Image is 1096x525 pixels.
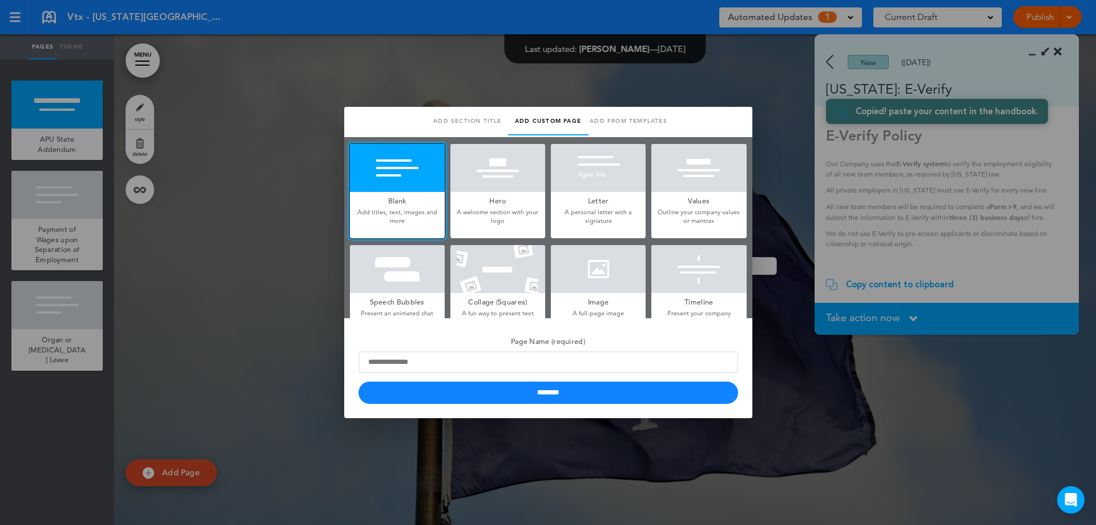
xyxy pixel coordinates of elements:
p: Outline your company values or mantras [651,208,746,226]
a: Add from templates [589,107,669,135]
p: Present an animated chat conversation [350,309,445,327]
h5: Image [551,293,646,309]
h5: Hero [450,192,545,208]
h5: Timeline [651,293,746,309]
p: A fun way to present text and photos [450,309,545,327]
h5: Page Name (required) [358,332,738,348]
a: Add section title [428,107,508,135]
h5: Speech Bubbles [350,293,445,309]
p: Add titles, text, images and more [350,208,445,226]
input: Page Name (required) [358,351,738,373]
h5: Values [651,192,746,208]
a: Add custom page [508,107,589,135]
h5: Letter [551,192,646,208]
div: Open Intercom Messenger [1057,486,1085,514]
p: Present your company history [651,309,746,327]
p: A personal letter with a signature [551,208,646,226]
p: A welcome section with your logo [450,208,545,226]
h5: Collage (Squares) [450,293,545,309]
h5: Blank [350,192,445,208]
p: A full-page image [551,309,646,318]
